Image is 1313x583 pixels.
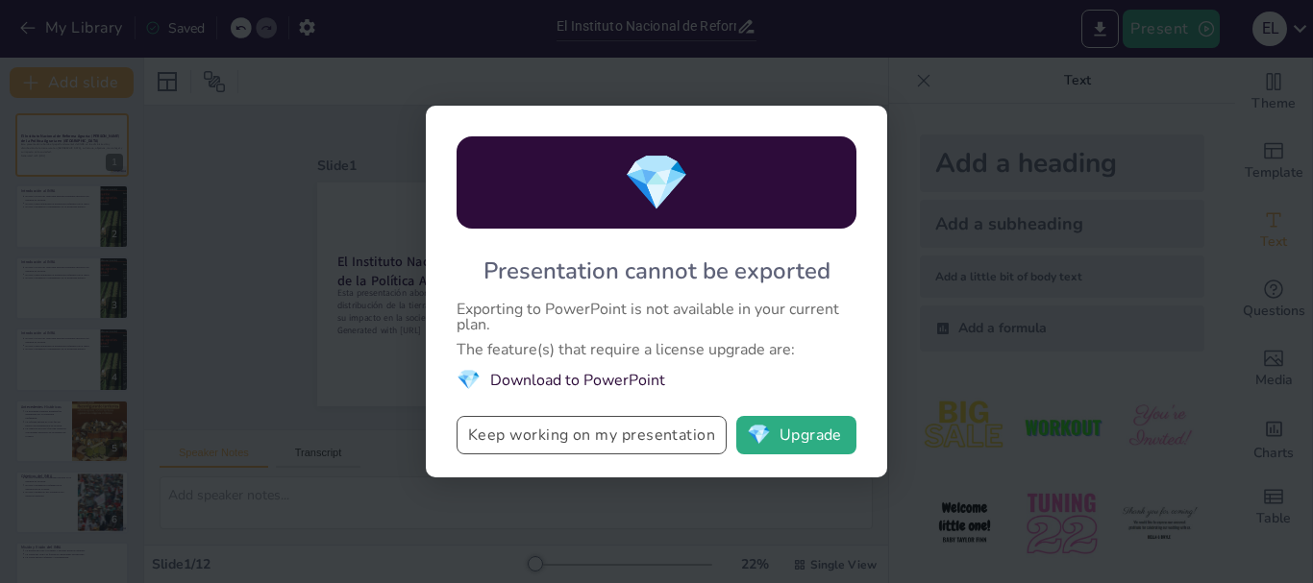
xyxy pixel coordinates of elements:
[457,342,856,357] div: The feature(s) that require a license upgrade are:
[623,146,690,220] span: diamond
[483,255,830,286] div: Presentation cannot be exported
[457,302,856,332] div: Exporting to PowerPoint is not available in your current plan.
[736,416,856,454] button: diamondUpgrade
[457,367,481,393] span: diamond
[457,416,727,454] button: Keep working on my presentation
[457,367,856,393] li: Download to PowerPoint
[747,425,771,445] span: diamond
